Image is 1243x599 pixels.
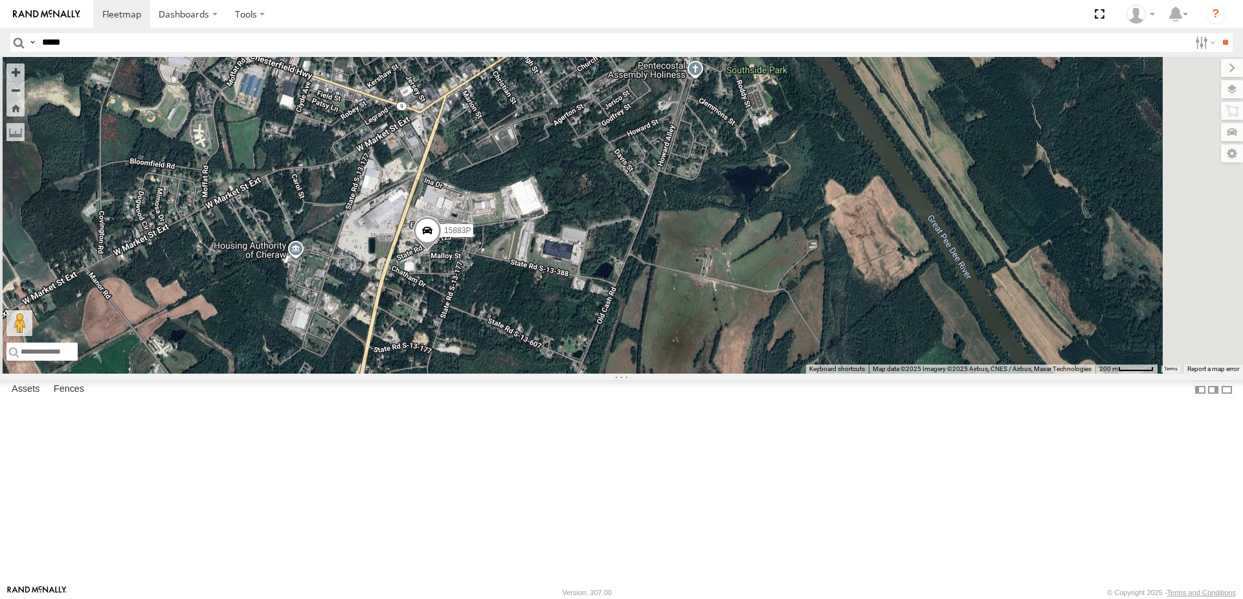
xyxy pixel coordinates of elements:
label: Assets [5,381,46,399]
span: 15883P [444,225,471,234]
label: Fences [47,381,91,399]
div: Paul Withrow [1122,5,1159,24]
label: Search Query [27,33,38,52]
label: Hide Summary Table [1220,380,1233,399]
label: Search Filter Options [1190,33,1218,52]
button: Zoom in [6,63,25,81]
img: rand-logo.svg [13,10,80,19]
div: © Copyright 2025 - [1107,589,1236,596]
label: Dock Summary Table to the Right [1207,380,1220,399]
button: Keyboard shortcuts [809,365,865,374]
span: 200 m [1099,365,1118,372]
label: Map Settings [1221,144,1243,163]
a: Terms (opens in new tab) [1164,367,1178,372]
i: ? [1205,4,1226,25]
button: Zoom out [6,81,25,99]
a: Visit our Website [7,586,67,599]
button: Drag Pegman onto the map to open Street View [6,310,32,336]
label: Measure [6,123,25,141]
a: Report a map error [1187,365,1239,372]
div: Version: 307.00 [563,589,612,596]
span: Map data ©2025 Imagery ©2025 Airbus, CNES / Airbus, Maxar Technologies [873,365,1092,372]
label: Dock Summary Table to the Left [1194,380,1207,399]
button: Map Scale: 200 m per 51 pixels [1095,365,1158,374]
a: Terms and Conditions [1167,589,1236,596]
button: Zoom Home [6,99,25,117]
